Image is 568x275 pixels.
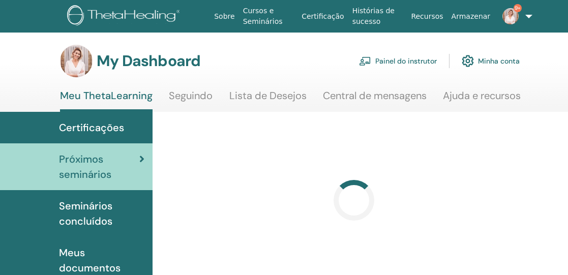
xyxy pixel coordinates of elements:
a: Meu ThetaLearning [60,89,153,112]
img: chalkboard-teacher.svg [359,56,371,66]
a: Ajuda e recursos [443,89,521,109]
a: Central de mensagens [323,89,427,109]
a: Lista de Desejos [229,89,307,109]
span: Próximos seminários [59,151,139,182]
img: cog.svg [462,52,474,70]
a: Certificação [297,7,348,26]
span: Certificações [59,120,124,135]
a: Minha conta [462,50,520,72]
a: Painel do instrutor [359,50,437,72]
h3: My Dashboard [97,52,200,70]
span: 9+ [514,4,522,12]
a: Seguindo [169,89,213,109]
a: Armazenar [447,7,494,26]
a: Cursos e Seminários [239,2,298,31]
img: default.jpg [60,45,93,77]
a: Sobre [210,7,238,26]
img: logo.png [67,5,184,28]
span: Seminários concluídos [59,198,144,229]
a: Histórias de sucesso [348,2,407,31]
img: default.jpg [502,8,519,24]
a: Recursos [407,7,447,26]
